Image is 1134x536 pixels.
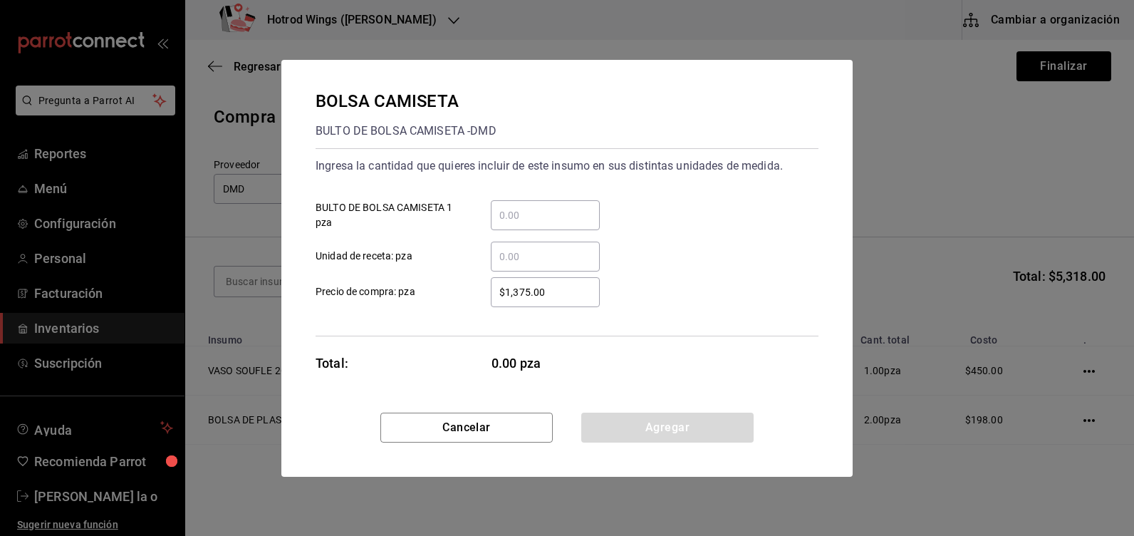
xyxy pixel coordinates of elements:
input: BULTO DE BOLSA CAMISETA 1 pza [491,207,600,224]
div: BULTO DE BOLSA CAMISETA - DMD [316,120,496,143]
button: Cancelar [380,413,553,443]
div: Ingresa la cantidad que quieres incluir de este insumo en sus distintas unidades de medida. [316,155,818,177]
span: Unidad de receta: pza [316,249,412,264]
input: Precio de compra: pza [491,284,600,301]
div: BOLSA CAMISETA [316,88,496,114]
input: Unidad de receta: pza [491,248,600,265]
div: Total: [316,354,348,373]
span: Precio de compra: pza [316,284,415,299]
span: BULTO DE BOLSA CAMISETA 1 pza [316,200,464,230]
span: 0.00 pza [491,354,600,373]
